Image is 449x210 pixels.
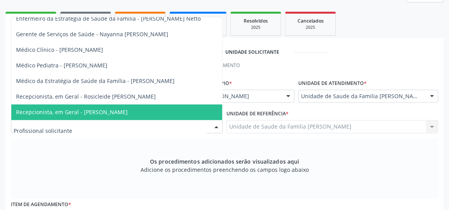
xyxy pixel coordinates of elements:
[244,18,268,24] span: Resolvidos
[16,62,107,69] span: Médico Pediatra - [PERSON_NAME]
[16,77,175,85] span: Médico da Estratégia de Saúde da Família - [PERSON_NAME]
[225,49,279,56] div: Unidade solicitante
[301,92,422,100] span: Unidade de Saude da Familia [PERSON_NAME]
[16,93,156,100] span: Recepcionista, em Geral - Rosicleide [PERSON_NAME]
[226,108,289,120] label: Unidade de referência
[141,166,309,174] span: Adicione os procedimentos preenchendo os campos logo abaixo
[150,157,299,166] span: Os procedimentos adicionados serão visualizados aqui
[291,25,330,30] div: 2025
[16,46,103,53] span: Médico Clínico - [PERSON_NAME]
[205,92,278,100] span: [PERSON_NAME]
[16,15,201,22] span: Enfermeiro da Estratégia de Saúde da Família - [PERSON_NAME] Netto
[16,108,128,116] span: Recepcionista, em Geral - [PERSON_NAME]
[16,30,168,38] span: Gerente de Serviços de Saúde - Nayanna [PERSON_NAME]
[298,78,367,90] label: Unidade de atendimento
[236,25,275,30] div: 2025
[14,123,207,138] input: Profissional solicitante
[298,18,324,24] span: Cancelados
